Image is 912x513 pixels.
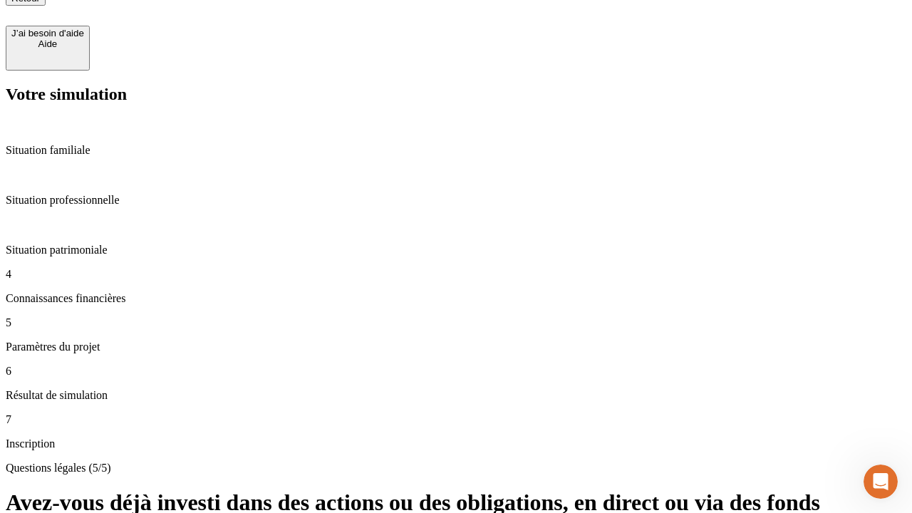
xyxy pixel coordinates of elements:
[6,244,906,256] p: Situation patrimoniale
[6,268,906,281] p: 4
[6,389,906,402] p: Résultat de simulation
[6,144,906,157] p: Situation familiale
[11,28,84,38] div: J’ai besoin d'aide
[6,437,906,450] p: Inscription
[6,462,906,475] p: Questions légales (5/5)
[6,316,906,329] p: 5
[864,465,898,499] iframe: Intercom live chat
[11,38,84,49] div: Aide
[6,413,906,426] p: 7
[6,194,906,207] p: Situation professionnelle
[6,85,906,104] h2: Votre simulation
[6,365,906,378] p: 6
[6,26,90,71] button: J’ai besoin d'aideAide
[6,341,906,353] p: Paramètres du projet
[6,292,906,305] p: Connaissances financières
